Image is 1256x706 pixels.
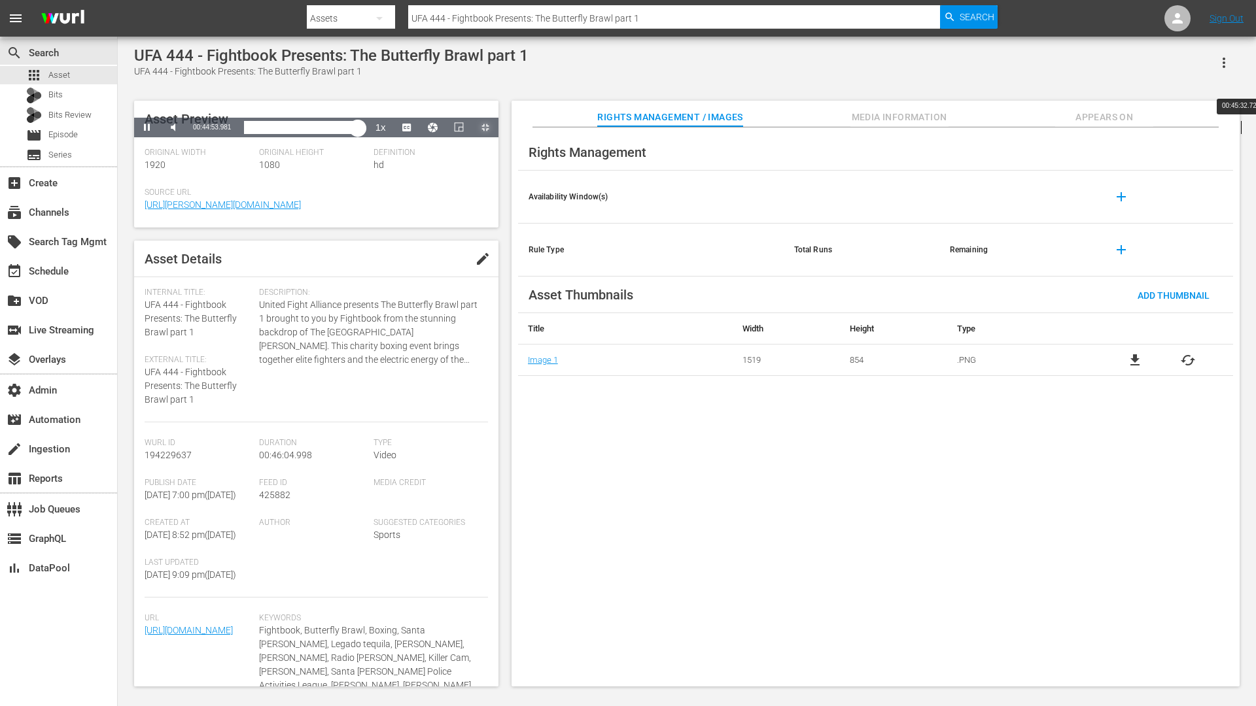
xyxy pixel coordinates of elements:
[259,160,280,170] span: 1080
[259,288,481,298] span: Description:
[259,450,312,460] span: 00:46:04.998
[145,299,237,337] span: UFA 444 - Fightbook Presents: The Butterfly Brawl part 1
[31,3,94,34] img: ans4CAIJ8jUAAAAAAAAAAAAAAAAAAAAAAAAgQb4GAAAAAAAAAAAAAAAAAAAAAAAAJMjXAAAAAAAAAAAAAAAAAAAAAAAAgAT5G...
[48,88,63,101] span: Bits
[259,624,481,692] span: Fightbook, Butterfly Brawl, Boxing, Santa [PERSON_NAME], Legado tequila, [PERSON_NAME], [PERSON_N...
[134,118,160,137] button: Pause
[145,355,253,365] span: External Title:
[145,529,236,540] span: [DATE] 8:52 pm ( [DATE] )
[733,345,840,376] td: 1519
[374,529,400,540] span: Sports
[518,171,784,224] th: Availability Window(s)
[145,111,228,127] span: Asset Preview
[145,518,253,528] span: Created At
[1106,234,1137,265] button: add
[1180,352,1196,368] span: cached
[145,558,253,568] span: Last Updated
[374,160,384,170] span: hd
[259,518,367,528] span: Author
[784,224,939,277] th: Total Runs
[374,450,396,460] span: Video
[145,569,236,580] span: [DATE] 9:09 pm ( [DATE] )
[7,175,22,191] span: Create
[7,205,22,220] span: Channels
[193,124,231,131] span: 00:44:53.981
[134,65,529,78] div: UFA 444 - Fightbook Presents: The Butterfly Brawl part 1
[1127,290,1220,301] span: Add Thumbnail
[244,121,360,134] div: Progress Bar
[1127,283,1220,307] button: Add Thumbnail
[1127,352,1143,368] a: file_download
[145,438,253,448] span: Wurl Id
[145,490,236,500] span: [DATE] 7:00 pm ( [DATE] )
[8,10,24,26] span: menu
[472,118,498,137] button: Exit Fullscreen
[597,109,742,126] span: Rights Management / Images
[7,412,22,428] span: Automation
[26,127,42,143] span: Episode
[518,313,733,345] th: Title
[7,560,22,576] span: DataPool
[145,251,222,267] span: Asset Details
[374,518,481,528] span: Suggested Categories
[939,224,1095,277] th: Remaining
[733,313,840,345] th: Width
[26,107,42,123] div: Bits Review
[850,109,949,126] span: Media Information
[145,478,253,488] span: Publish Date
[26,88,42,103] div: Bits
[528,355,558,365] a: Image 1
[1055,109,1153,126] span: Appears On
[840,345,947,376] td: 854
[420,118,446,137] button: Jump To Time
[48,148,72,161] span: Series
[7,382,22,398] span: Admin
[446,118,472,137] button: Picture-in-Picture
[394,118,420,137] button: Captions
[7,322,22,338] span: Live Streaming
[259,148,367,158] span: Original Height
[259,438,367,448] span: Duration
[947,313,1090,345] th: Type
[145,160,166,170] span: 1920
[1210,13,1244,24] a: Sign Out
[1113,242,1129,258] span: add
[145,288,253,298] span: Internal Title:
[947,345,1090,376] td: .PNG
[7,471,22,486] span: Reports
[259,490,290,500] span: 425882
[7,263,22,279] span: Schedule
[7,293,22,309] span: VOD
[7,234,22,250] span: Search Tag Mgmt
[7,501,22,517] span: Job Queues
[259,478,367,488] span: Feed ID
[145,450,192,460] span: 194229637
[48,109,92,122] span: Bits Review
[940,5,998,29] button: Search
[467,243,498,275] button: edit
[374,438,481,448] span: Type
[368,118,394,137] button: Playback Rate
[960,5,994,29] span: Search
[529,144,646,160] span: Rights Management
[1106,181,1137,212] button: add
[7,531,22,546] span: GraphQL
[26,67,42,83] span: Asset
[840,313,947,345] th: Height
[374,478,481,488] span: Media Credit
[374,148,481,158] span: Definition
[7,352,22,367] span: Overlays
[7,45,22,61] span: Search
[1113,189,1129,205] span: add
[145,148,253,158] span: Original Width
[134,46,529,65] div: UFA 444 - Fightbook Presents: The Butterfly Brawl part 1
[518,224,784,277] th: Rule Type
[145,199,301,210] a: [URL][PERSON_NAME][DOMAIN_NAME]
[145,613,253,624] span: Url
[475,251,491,267] span: edit
[145,625,233,635] a: [URL][DOMAIN_NAME]
[145,188,481,198] span: Source Url
[7,441,22,457] span: Ingestion
[145,367,237,405] span: UFA 444 - Fightbook Presents: The Butterfly Brawl part 1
